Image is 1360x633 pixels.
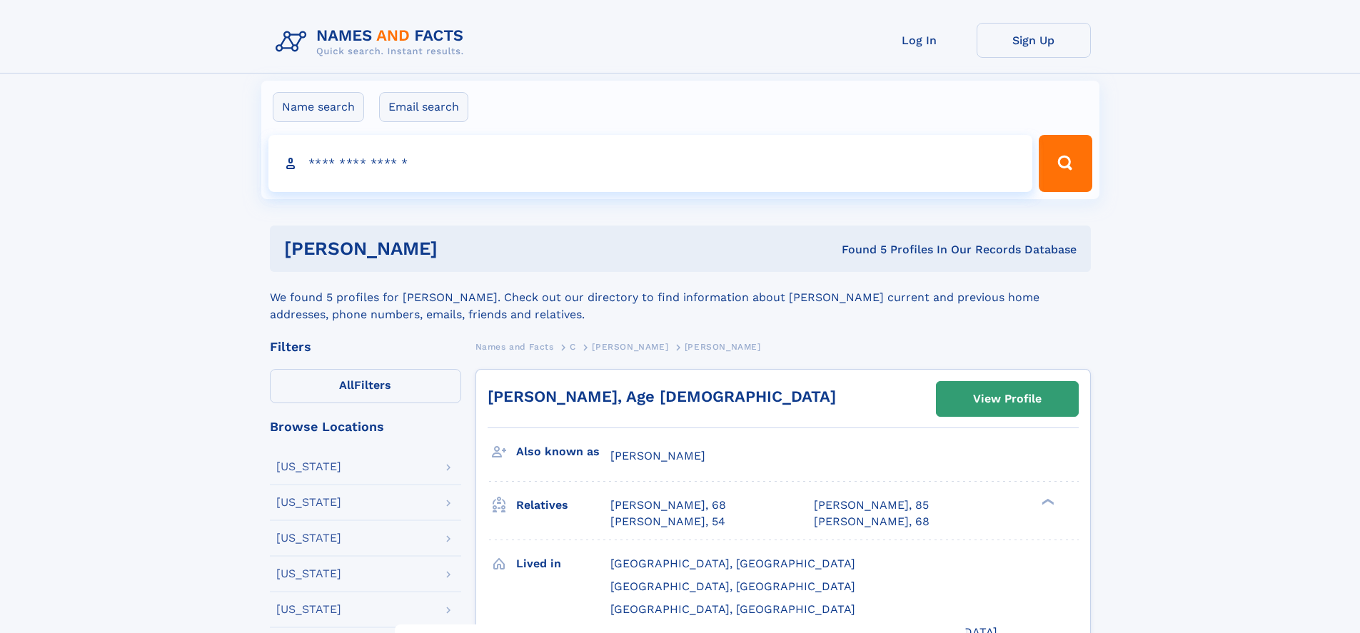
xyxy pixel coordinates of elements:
[516,440,610,464] h3: Also known as
[270,23,475,61] img: Logo Names and Facts
[276,461,341,472] div: [US_STATE]
[284,240,640,258] h1: [PERSON_NAME]
[592,338,668,355] a: [PERSON_NAME]
[610,497,726,513] a: [PERSON_NAME], 68
[270,272,1091,323] div: We found 5 profiles for [PERSON_NAME]. Check out our directory to find information about [PERSON_...
[268,135,1033,192] input: search input
[570,338,576,355] a: C
[937,382,1078,416] a: View Profile
[640,242,1077,258] div: Found 5 Profiles In Our Records Database
[610,602,855,616] span: [GEOGRAPHIC_DATA], [GEOGRAPHIC_DATA]
[276,568,341,579] div: [US_STATE]
[1039,135,1092,192] button: Search Button
[276,497,341,508] div: [US_STATE]
[488,388,836,405] a: [PERSON_NAME], Age [DEMOGRAPHIC_DATA]
[610,514,725,530] a: [PERSON_NAME], 54
[814,497,929,513] a: [PERSON_NAME], 85
[516,493,610,517] h3: Relatives
[270,369,461,403] label: Filters
[276,604,341,615] div: [US_STATE]
[339,378,354,392] span: All
[379,92,468,122] label: Email search
[685,342,761,352] span: [PERSON_NAME]
[1038,497,1055,507] div: ❯
[273,92,364,122] label: Name search
[610,557,855,570] span: [GEOGRAPHIC_DATA], [GEOGRAPHIC_DATA]
[276,532,341,544] div: [US_STATE]
[270,340,461,353] div: Filters
[862,23,977,58] a: Log In
[814,514,930,530] a: [PERSON_NAME], 68
[570,342,576,352] span: C
[977,23,1091,58] a: Sign Up
[610,579,855,593] span: [GEOGRAPHIC_DATA], [GEOGRAPHIC_DATA]
[973,383,1042,415] div: View Profile
[270,420,461,433] div: Browse Locations
[516,552,610,576] h3: Lived in
[610,449,705,462] span: [PERSON_NAME]
[475,338,554,355] a: Names and Facts
[592,342,668,352] span: [PERSON_NAME]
